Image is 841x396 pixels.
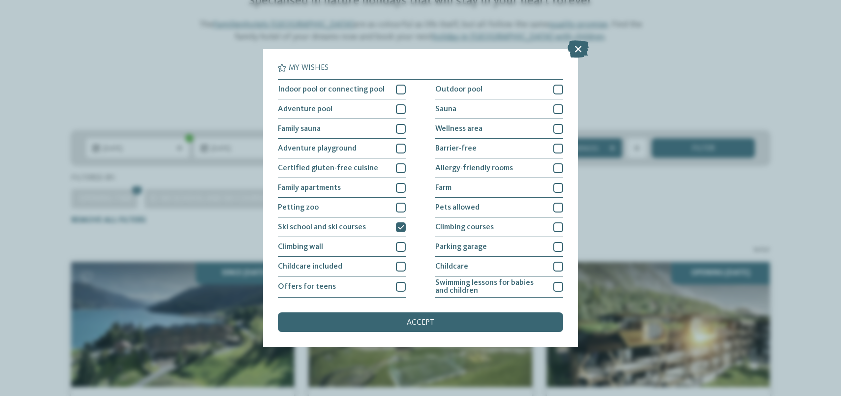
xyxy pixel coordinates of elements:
span: Climbing wall [278,243,323,251]
span: Adventure pool [278,105,332,113]
span: Offers for teens [278,283,336,291]
span: Swimming lessons for babies and children [435,279,546,295]
span: Wellness area [435,125,482,133]
span: Sauna [435,105,456,113]
span: Pets allowed [435,204,480,212]
span: Parking garage [435,243,487,251]
span: My wishes [289,64,329,72]
span: Farm [435,184,451,192]
span: Indoor pool or connecting pool [278,86,385,93]
span: Childcare [435,263,468,271]
span: Family apartments [278,184,341,192]
span: Climbing courses [435,223,494,231]
span: Childcare included [278,263,342,271]
span: Ski school and ski courses [278,223,366,231]
span: Outdoor pool [435,86,482,93]
span: accept [407,319,434,327]
span: Certified gluten-free cuisine [278,164,378,172]
span: Family sauna [278,125,321,133]
span: Petting zoo [278,204,319,212]
span: Barrier-free [435,145,477,152]
span: Allergy-friendly rooms [435,164,513,172]
span: Adventure playground [278,145,357,152]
